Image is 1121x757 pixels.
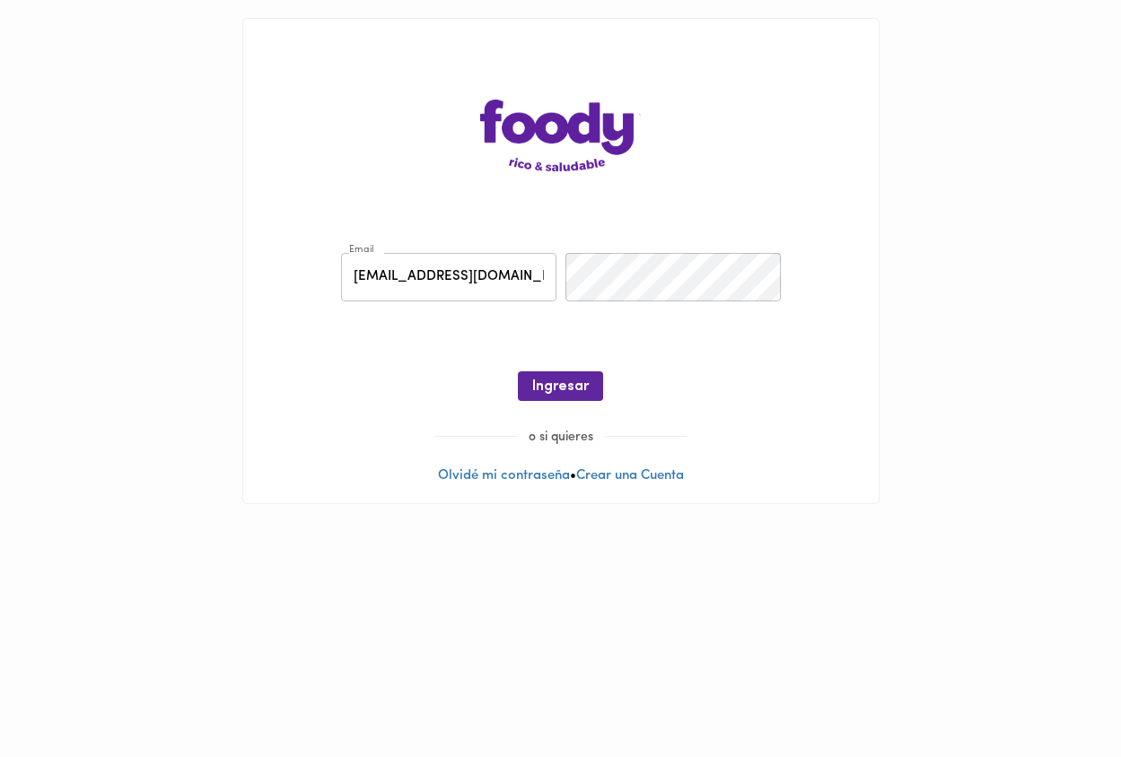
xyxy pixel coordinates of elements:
input: pepitoperez@gmail.com [341,253,556,302]
iframe: Messagebird Livechat Widget [1017,653,1103,739]
a: Crear una Cuenta [576,469,684,483]
button: Ingresar [518,371,603,401]
img: logo-main-page.png [480,100,642,171]
div: • [243,19,879,503]
span: o si quieres [518,431,604,444]
span: Ingresar [532,378,589,396]
a: Olvidé mi contraseña [438,469,570,483]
